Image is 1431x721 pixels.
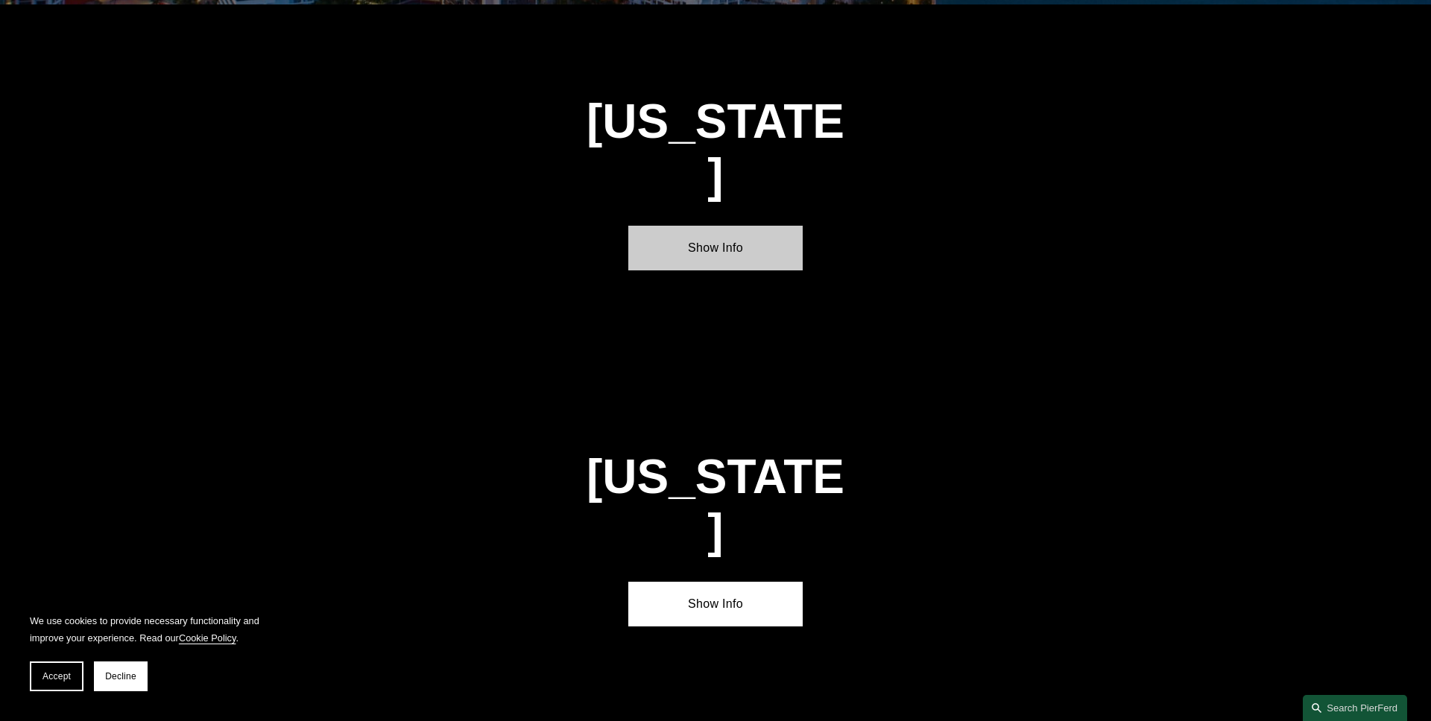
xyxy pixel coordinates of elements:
section: Cookie banner [15,597,283,706]
button: Accept [30,661,83,691]
p: We use cookies to provide necessary functionality and improve your experience. Read our . [30,612,268,647]
span: Decline [105,671,136,682]
span: Accept [42,671,71,682]
h1: [US_STATE] [585,450,846,559]
h1: [US_STATE] [585,95,846,203]
a: Search this site [1303,695,1407,721]
a: Show Info [628,226,802,270]
a: Cookie Policy [179,632,236,644]
button: Decline [94,661,148,691]
a: Show Info [628,582,802,626]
